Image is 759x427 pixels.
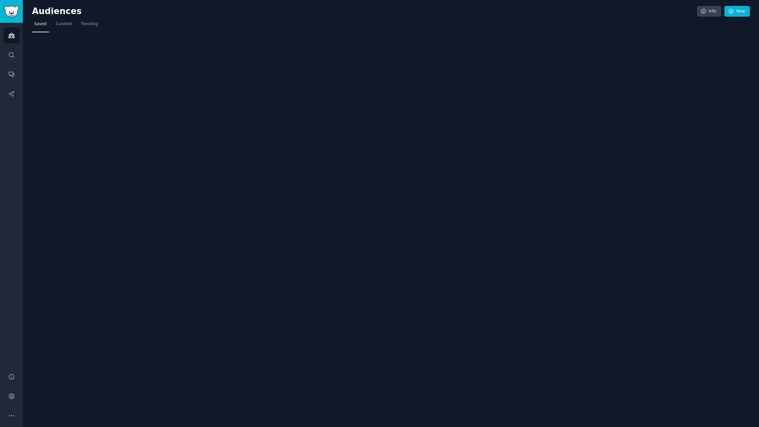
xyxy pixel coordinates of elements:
a: New [724,6,750,17]
span: Trending [81,21,98,27]
a: Trending [79,19,100,32]
span: Curated [56,21,72,27]
img: GummySearch logo [4,6,19,17]
h2: Audiences [32,6,697,17]
span: Saved [34,21,47,27]
a: Saved [32,19,49,32]
a: Curated [53,19,74,32]
a: Info [697,6,721,17]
